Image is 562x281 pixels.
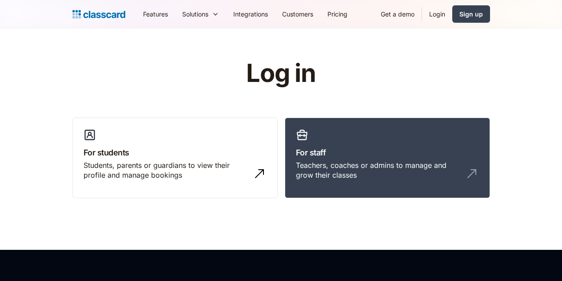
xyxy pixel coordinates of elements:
a: Login [422,4,452,24]
a: For studentsStudents, parents or guardians to view their profile and manage bookings [72,118,278,199]
a: Pricing [320,4,355,24]
a: home [72,8,125,20]
div: Solutions [182,9,208,19]
a: Get a demo [374,4,422,24]
div: Sign up [459,9,483,19]
a: Features [136,4,175,24]
a: Sign up [452,5,490,23]
h3: For students [84,147,267,159]
div: Teachers, coaches or admins to manage and grow their classes [296,160,461,180]
a: For staffTeachers, coaches or admins to manage and grow their classes [285,118,490,199]
div: Students, parents or guardians to view their profile and manage bookings [84,160,249,180]
a: Customers [275,4,320,24]
a: Integrations [226,4,275,24]
h3: For staff [296,147,479,159]
h1: Log in [140,60,422,87]
div: Solutions [175,4,226,24]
